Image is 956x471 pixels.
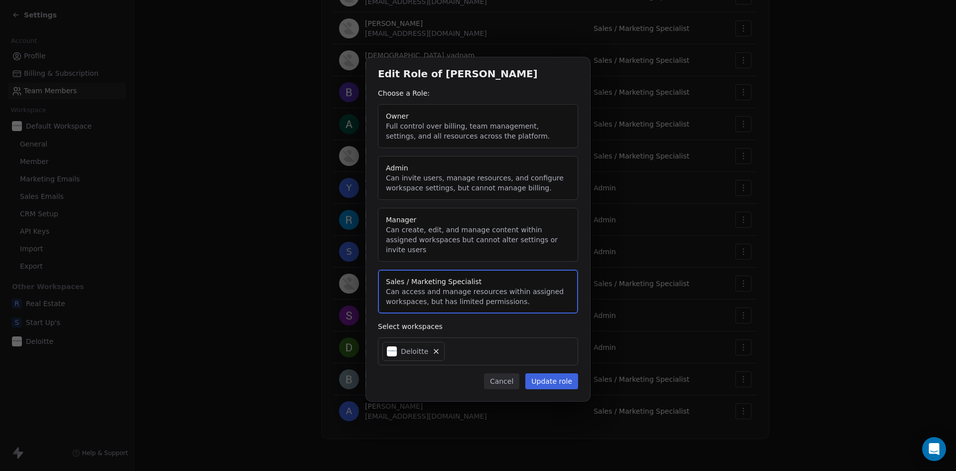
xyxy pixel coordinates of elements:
span: Deloitte [401,346,428,356]
div: Choose a Role: [378,88,578,98]
h1: Edit Role of [PERSON_NAME] [378,69,578,80]
div: Select workspaces [378,321,578,331]
button: Update role [525,373,578,389]
button: Cancel [484,373,519,389]
img: DS%20Updated%20Logo.jpg [387,346,397,356]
